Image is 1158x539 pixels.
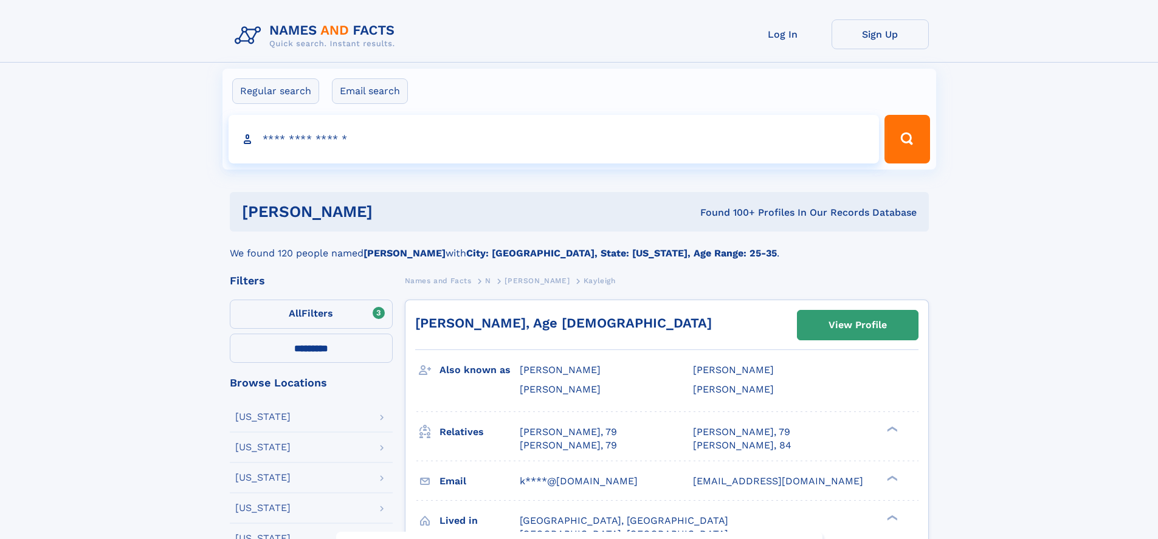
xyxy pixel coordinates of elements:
[242,204,537,219] h1: [PERSON_NAME]
[466,247,777,259] b: City: [GEOGRAPHIC_DATA], State: [US_STATE], Age Range: 25-35
[520,383,601,395] span: [PERSON_NAME]
[405,273,472,288] a: Names and Facts
[439,360,520,380] h3: Also known as
[485,276,491,285] span: N
[235,442,291,452] div: [US_STATE]
[832,19,929,49] a: Sign Up
[415,315,712,331] a: [PERSON_NAME], Age [DEMOGRAPHIC_DATA]
[485,273,491,288] a: N
[693,439,791,452] a: [PERSON_NAME], 84
[829,311,887,339] div: View Profile
[693,475,863,487] span: [EMAIL_ADDRESS][DOMAIN_NAME]
[230,377,393,388] div: Browse Locations
[693,364,774,376] span: [PERSON_NAME]
[505,276,570,285] span: [PERSON_NAME]
[439,422,520,442] h3: Relatives
[884,474,898,482] div: ❯
[439,510,520,531] h3: Lived in
[235,503,291,513] div: [US_STATE]
[235,412,291,422] div: [US_STATE]
[584,276,616,285] span: Kayleigh
[693,383,774,395] span: [PERSON_NAME]
[230,275,393,286] div: Filters
[332,78,408,104] label: Email search
[884,425,898,433] div: ❯
[364,247,446,259] b: [PERSON_NAME]
[798,311,918,340] a: View Profile
[520,515,728,526] span: [GEOGRAPHIC_DATA], [GEOGRAPHIC_DATA]
[505,273,570,288] a: [PERSON_NAME]
[520,364,601,376] span: [PERSON_NAME]
[884,513,898,521] div: ❯
[693,425,790,439] a: [PERSON_NAME], 79
[884,115,929,163] button: Search Button
[734,19,832,49] a: Log In
[230,232,929,261] div: We found 120 people named with .
[520,439,617,452] a: [PERSON_NAME], 79
[229,115,880,163] input: search input
[232,78,319,104] label: Regular search
[536,206,917,219] div: Found 100+ Profiles In Our Records Database
[520,425,617,439] a: [PERSON_NAME], 79
[230,300,393,329] label: Filters
[235,473,291,482] div: [US_STATE]
[289,307,302,319] span: All
[230,19,405,52] img: Logo Names and Facts
[439,471,520,492] h3: Email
